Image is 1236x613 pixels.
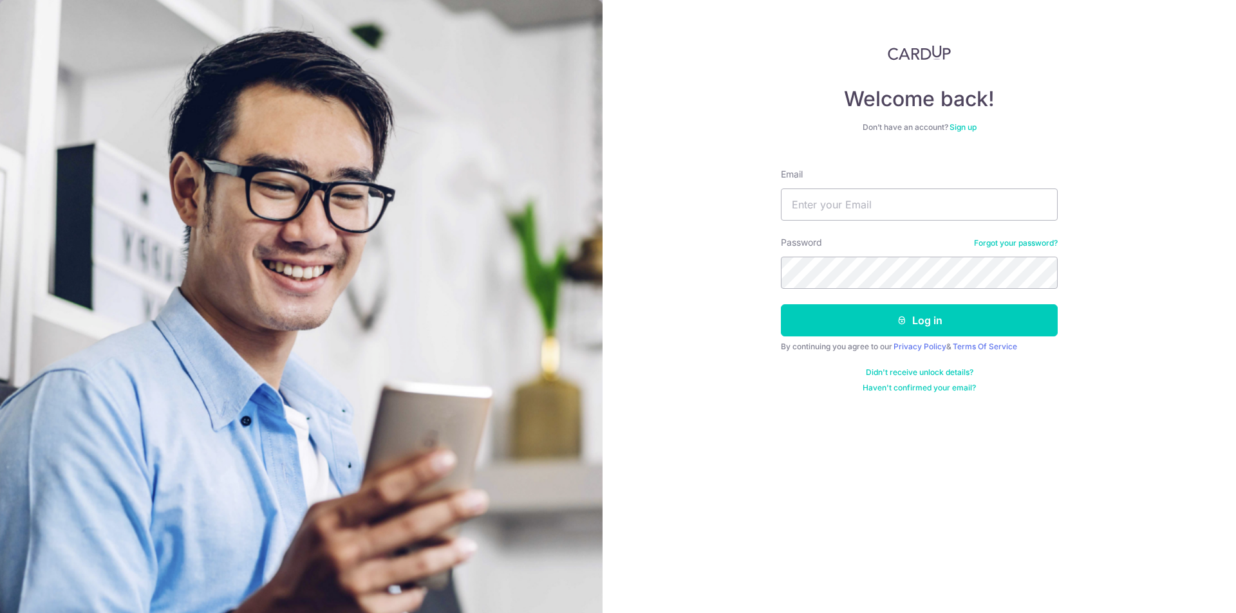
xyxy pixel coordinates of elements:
a: Didn't receive unlock details? [866,367,973,378]
a: Terms Of Service [953,342,1017,351]
a: Sign up [950,122,977,132]
a: Privacy Policy [894,342,946,351]
div: By continuing you agree to our & [781,342,1058,352]
img: CardUp Logo [888,45,951,60]
label: Password [781,236,822,249]
label: Email [781,168,803,181]
h4: Welcome back! [781,86,1058,112]
div: Don’t have an account? [781,122,1058,133]
button: Log in [781,304,1058,336]
input: Enter your Email [781,188,1058,221]
a: Forgot your password? [974,238,1058,248]
a: Haven't confirmed your email? [863,383,976,393]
